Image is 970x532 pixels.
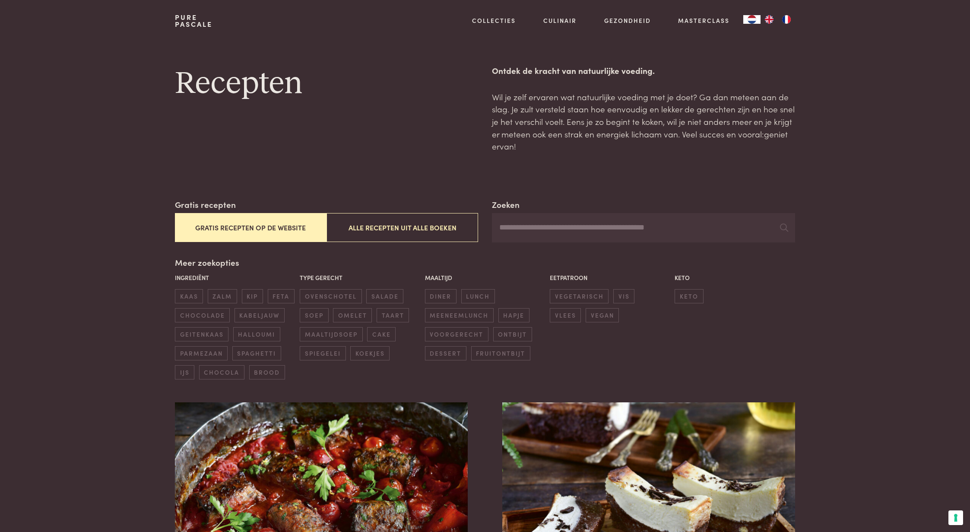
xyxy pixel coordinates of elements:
span: kaas [175,289,203,303]
span: koekjes [350,346,390,360]
span: ontbijt [493,327,532,341]
button: Gratis recepten op de website [175,213,327,242]
span: fruitontbijt [471,346,530,360]
aside: Language selected: Nederlands [743,15,795,24]
span: hapje [498,308,529,322]
span: chocolade [175,308,230,322]
span: salade [366,289,403,303]
span: taart [377,308,409,322]
ul: Language list [761,15,795,24]
div: Language [743,15,761,24]
a: Gezondheid [604,16,651,25]
a: FR [778,15,795,24]
span: soep [300,308,328,322]
a: NL [743,15,761,24]
span: spaghetti [232,346,281,360]
span: dessert [425,346,466,360]
span: keto [675,289,703,303]
a: Culinair [543,16,577,25]
button: Uw voorkeuren voor toestemming voor trackingtechnologieën [948,510,963,525]
span: vis [613,289,634,303]
span: cake [367,327,396,341]
label: Zoeken [492,198,520,211]
span: vegetarisch [550,289,609,303]
h1: Recepten [175,64,478,103]
span: meeneemlunch [425,308,494,322]
span: parmezaan [175,346,228,360]
p: Wil je zelf ervaren wat natuurlijke voeding met je doet? Ga dan meteen aan de slag. Je zult verst... [492,91,795,153]
span: zalm [208,289,237,303]
span: kip [242,289,263,303]
span: lunch [461,289,495,303]
span: feta [268,289,295,303]
span: chocola [199,365,244,379]
span: vlees [550,308,581,322]
span: omelet [333,308,372,322]
span: vegan [586,308,619,322]
p: Maaltijd [425,273,545,282]
button: Alle recepten uit alle boeken [327,213,478,242]
span: halloumi [233,327,280,341]
span: ijs [175,365,194,379]
span: ovenschotel [300,289,361,303]
p: Type gerecht [300,273,420,282]
span: maaltijdsoep [300,327,362,341]
span: kabeljauw [235,308,285,322]
span: voorgerecht [425,327,488,341]
p: Keto [675,273,795,282]
span: diner [425,289,456,303]
a: EN [761,15,778,24]
p: Eetpatroon [550,273,670,282]
strong: Ontdek de kracht van natuurlijke voeding. [492,64,655,76]
label: Gratis recepten [175,198,236,211]
span: geitenkaas [175,327,228,341]
a: Collecties [472,16,516,25]
span: brood [249,365,285,379]
span: spiegelei [300,346,346,360]
p: Ingrediënt [175,273,295,282]
a: Masterclass [678,16,729,25]
a: PurePascale [175,14,212,28]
